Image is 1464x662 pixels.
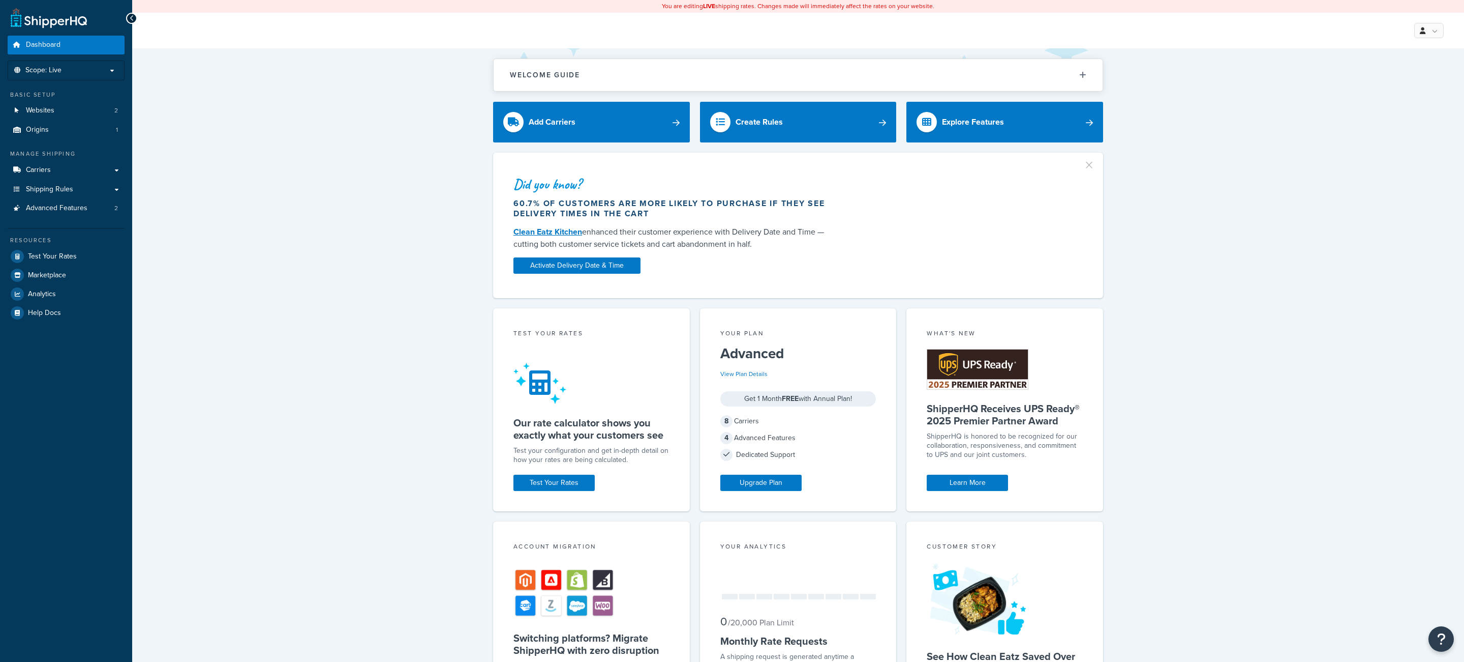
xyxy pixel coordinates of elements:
[8,199,125,218] a: Advanced Features2
[720,432,733,444] span: 4
[8,91,125,99] div: Basic Setup
[8,121,125,139] a: Origins1
[736,115,783,129] div: Create Rules
[26,41,60,49] span: Dashboard
[8,285,125,303] a: Analytics
[8,101,125,120] a: Websites2
[700,102,897,142] a: Create Rules
[1428,626,1454,652] button: Open Resource Center
[28,309,61,318] span: Help Docs
[8,121,125,139] li: Origins
[8,236,125,245] div: Resources
[25,66,62,75] span: Scope: Live
[720,369,768,379] a: View Plan Details
[927,329,1083,340] div: What's New
[720,448,876,462] div: Dedicated Support
[513,417,669,441] h5: Our rate calculator shows you exactly what your customers see
[26,204,87,213] span: Advanced Features
[782,393,799,404] strong: FREE
[720,613,727,630] span: 0
[720,635,876,647] h5: Monthly Rate Requests
[720,415,733,427] span: 8
[728,617,794,628] small: / 20,000 Plan Limit
[513,198,835,219] div: 60.7% of customers are more likely to purchase if they see delivery times in the cart
[8,266,125,284] a: Marketplace
[720,391,876,407] div: Get 1 Month with Annual Plan!
[114,106,118,115] span: 2
[513,257,640,274] a: Activate Delivery Date & Time
[720,346,876,362] h5: Advanced
[513,632,669,656] h5: Switching platforms? Migrate ShipperHQ with zero disruption
[8,161,125,180] a: Carriers
[510,71,580,79] h2: Welcome Guide
[493,102,690,142] a: Add Carriers
[8,199,125,218] li: Advanced Features
[8,180,125,199] a: Shipping Rules
[720,414,876,428] div: Carriers
[513,446,669,465] div: Test your configuration and get in-depth detail on how your rates are being calculated.
[28,271,66,280] span: Marketplace
[720,431,876,445] div: Advanced Features
[8,150,125,158] div: Manage Shipping
[513,542,669,554] div: Account Migration
[26,126,49,134] span: Origins
[8,36,125,54] a: Dashboard
[513,226,582,238] a: Clean Eatz Kitchen
[28,252,77,261] span: Test Your Rates
[26,166,51,175] span: Carriers
[703,2,715,11] b: LIVE
[8,247,125,266] a: Test Your Rates
[513,329,669,340] div: Test your rates
[927,432,1083,459] p: ShipperHQ is honored to be recognized for our collaboration, responsiveness, and commitment to UP...
[116,126,118,134] span: 1
[8,101,125,120] li: Websites
[942,115,1004,129] div: Explore Features
[529,115,575,129] div: Add Carriers
[927,475,1008,491] a: Learn More
[720,329,876,340] div: Your Plan
[494,59,1103,91] button: Welcome Guide
[720,542,876,554] div: Your Analytics
[28,290,56,299] span: Analytics
[906,102,1103,142] a: Explore Features
[513,475,595,491] a: Test Your Rates
[26,106,54,115] span: Websites
[8,304,125,322] a: Help Docs
[26,185,73,194] span: Shipping Rules
[927,542,1083,554] div: Customer Story
[513,177,835,191] div: Did you know?
[513,226,835,250] div: enhanced their customer experience with Delivery Date and Time — cutting both customer service ti...
[114,204,118,213] span: 2
[927,402,1083,427] h5: ShipperHQ Receives UPS Ready® 2025 Premier Partner Award
[720,475,802,491] a: Upgrade Plan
